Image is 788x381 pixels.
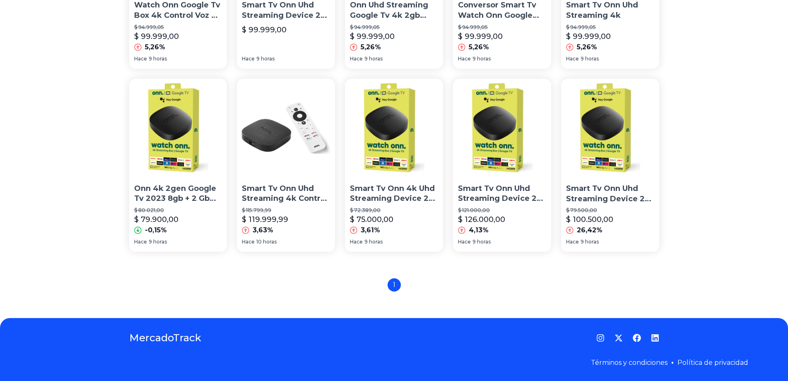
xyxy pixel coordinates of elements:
p: $ 99.999,00 [566,31,611,42]
span: Hace [134,239,147,245]
p: $ 121.000,00 [458,207,546,214]
p: 26,42% [577,225,602,235]
a: Instagram [596,334,605,342]
span: Hace [458,55,471,62]
p: Smart Tv Onn Uhd Streaming 4k Control Remoto De Voz Google [242,183,330,204]
p: $ 94.999,05 [566,24,654,31]
a: Facebook [633,334,641,342]
a: Smart Tv Onn Uhd Streaming Device 2° Gen 4k Color NegroSmart Tv Onn Uhd Streaming Device 2° Gen 4... [453,79,551,252]
img: Smart Tv Onn 4k Uhd Streaming Device 2° Gen - Desbloqueado [345,79,443,177]
span: Hace [242,55,255,62]
a: Política de privacidad [677,359,748,367]
p: 5,26% [145,42,165,52]
a: MercadoTrack [129,331,201,345]
p: $ 99.999,00 [134,31,179,42]
p: $ 99.999,00 [350,31,395,42]
span: 9 horas [472,239,491,245]
p: $ 80.021,00 [134,207,222,214]
p: $ 100.500,00 [566,214,613,225]
a: Smart Tv Onn Uhd Streaming 4k Control Remoto De Voz GoogleSmart Tv Onn Uhd Streaming 4k Control R... [237,79,335,252]
span: 9 horas [581,55,599,62]
p: 4,13% [469,225,489,235]
p: $ 79.500,00 [566,207,654,214]
p: Smart Tv Onn Uhd Streaming Device 2° Gen 4k Color Negro [566,183,654,204]
p: 5,26% [577,42,597,52]
p: $ 126.000,00 [458,214,505,225]
span: Hace [350,239,363,245]
p: $ 115.799,99 [242,207,330,214]
p: 5,26% [361,42,381,52]
p: $ 94.999,05 [350,24,438,31]
a: Términos y condiciones [591,359,668,367]
a: LinkedIn [651,334,659,342]
p: $ 79.900,00 [134,214,178,225]
span: 9 horas [364,55,383,62]
span: Hace [458,239,471,245]
p: 3,63% [253,225,273,235]
span: Hace [350,55,363,62]
p: $ 99.999,00 [458,31,503,42]
p: Smart Tv Onn 4k Uhd Streaming Device 2° Gen - Desbloqueado [350,183,438,204]
span: Hace [566,55,579,62]
p: $ 72.389,00 [350,207,438,214]
span: 9 horas [581,239,599,245]
p: $ 94.999,05 [458,24,546,31]
p: $ 94.999,05 [134,24,222,31]
span: 9 horas [364,239,383,245]
p: 5,26% [469,42,489,52]
p: 3,61% [361,225,380,235]
span: 9 horas [472,55,491,62]
img: Smart Tv Onn Uhd Streaming Device 2° Gen 4k Color Negro [561,79,659,177]
span: Hace [566,239,579,245]
img: Smart Tv Onn Uhd Streaming 4k Control Remoto De Voz Google [237,79,335,177]
span: 9 horas [149,55,167,62]
p: Smart Tv Onn Uhd Streaming Device 2° Gen 4k Color Negro [458,183,546,204]
span: 10 horas [256,239,277,245]
span: 9 horas [256,55,275,62]
p: $ 75.000,00 [350,214,393,225]
span: Hace [134,55,147,62]
p: -0,15% [145,225,167,235]
p: Onn 4k 2gen Google Tv 2023 8gb + 2 Gb Ram + Fuente + Remoto [134,183,222,204]
a: Smart Tv Onn 4k Uhd Streaming Device 2° Gen - DesbloqueadoSmart Tv Onn 4k Uhd Streaming Device 2°... [345,79,443,252]
span: Hace [242,239,255,245]
img: Smart Tv Onn Uhd Streaming Device 2° Gen 4k Color Negro [453,79,551,177]
span: 9 horas [149,239,167,245]
p: $ 99.999,00 [242,24,287,36]
p: $ 119.999,99 [242,214,288,225]
img: Onn 4k 2gen Google Tv 2023 8gb + 2 Gb Ram + Fuente + Remoto [129,79,227,177]
a: Twitter [614,334,623,342]
a: Smart Tv Onn Uhd Streaming Device 2° Gen 4k Color NegroSmart Tv Onn Uhd Streaming Device 2° Gen 4... [561,79,659,252]
a: Onn 4k 2gen Google Tv 2023 8gb + 2 Gb Ram + Fuente + RemotoOnn 4k 2gen Google Tv 2023 8gb + 2 Gb ... [129,79,227,252]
